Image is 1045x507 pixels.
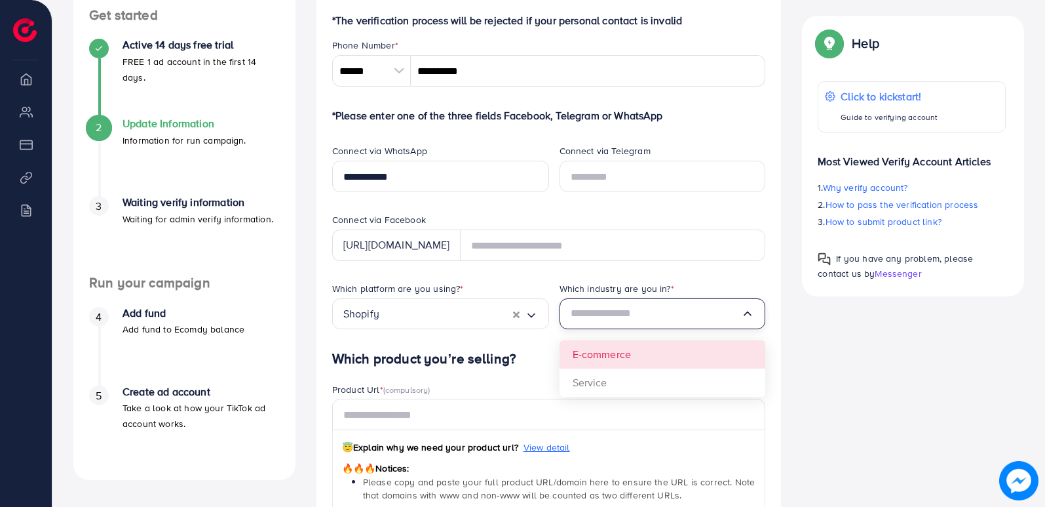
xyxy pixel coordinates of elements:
[841,110,938,125] p: Guide to verifying account
[513,306,520,321] button: Clear Selected
[13,18,37,42] img: logo
[332,383,430,396] label: Product Url
[823,181,908,194] span: Why verify account?
[818,214,1006,230] p: 3.
[96,388,102,403] span: 5
[818,197,1006,213] p: 2.
[560,369,766,397] li: Service
[96,199,102,214] span: 3
[73,275,295,291] h4: Run your campaign
[999,461,1038,500] img: image
[96,310,102,325] span: 4
[73,307,295,386] li: Add fund
[123,400,280,432] p: Take a look at how your TikTok ad account works.
[123,211,273,227] p: Waiting for admin verify information.
[332,213,426,226] label: Connect via Facebook
[73,196,295,275] li: Waiting verify information
[571,304,742,324] input: Search for option
[332,298,549,329] div: Search for option
[332,351,766,367] h4: Which product you’re selling?
[826,215,941,228] span: How to submit product link?
[332,282,464,295] label: Which platform are you using?
[332,39,398,52] label: Phone Number
[123,117,246,130] h4: Update Information
[818,143,1006,169] p: Most Viewed Verify Account Articles
[560,340,766,369] li: E-commerce
[818,253,831,266] img: Popup guide
[826,198,979,211] span: How to pass the verification process
[841,89,938,104] p: Click to kickstart!
[96,120,102,135] span: 2
[73,39,295,117] li: Active 14 days free trial
[560,144,651,157] label: Connect via Telegram
[332,230,461,261] div: [URL][DOMAIN_NAME]
[342,462,375,475] span: 🔥🔥🔥
[73,7,295,24] h4: Get started
[818,31,841,55] img: Popup guide
[818,252,973,280] span: If you have any problem, please contact us by
[560,282,674,295] label: Which industry are you in?
[73,386,295,464] li: Create ad account
[342,462,409,475] span: Notices:
[363,476,755,502] span: Please copy and paste your full product URL/domain here to ensure the URL is correct. Note that d...
[523,441,570,454] span: View detail
[342,441,353,454] span: 😇
[123,132,246,148] p: Information for run campaign.
[852,35,879,51] p: Help
[123,196,273,209] h4: Waiting verify information
[73,117,295,196] li: Update Information
[332,12,766,28] p: *The verification process will be rejected if your personal contact is invalid
[332,108,766,123] p: *Please enter one of the three fields Facebook, Telegram or WhatsApp
[383,384,430,395] span: (compulsory)
[379,304,513,324] input: Search for option
[123,321,244,337] p: Add fund to Ecomdy balance
[123,39,280,51] h4: Active 14 days free trial
[343,304,379,324] span: Shopify
[123,386,280,398] h4: Create ad account
[342,441,518,454] span: Explain why we need your product url?
[123,54,280,85] p: FREE 1 ad account in the first 14 days.
[123,307,244,319] h4: Add fund
[332,144,427,157] label: Connect via WhatsApp
[875,267,921,280] span: Messenger
[560,298,766,329] div: Search for option
[818,180,1006,195] p: 1.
